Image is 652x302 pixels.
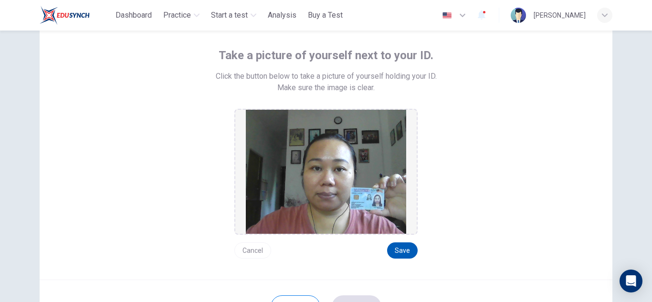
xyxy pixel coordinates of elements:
[511,8,526,23] img: Profile picture
[116,10,152,21] span: Dashboard
[308,10,343,21] span: Buy a Test
[264,7,300,24] button: Analysis
[534,10,586,21] div: [PERSON_NAME]
[304,7,347,24] button: Buy a Test
[211,10,248,21] span: Start a test
[112,7,156,24] button: Dashboard
[234,242,271,259] button: Cancel
[268,10,296,21] span: Analysis
[159,7,203,24] button: Practice
[277,82,375,94] span: Make sure the image is clear.
[620,270,642,292] div: Open Intercom Messenger
[216,71,437,82] span: Click the button below to take a picture of yourself holding your ID.
[219,48,433,63] span: Take a picture of yourself next to your ID.
[40,6,112,25] a: ELTC logo
[441,12,453,19] img: en
[246,110,406,234] img: preview screemshot
[163,10,191,21] span: Practice
[207,7,260,24] button: Start a test
[387,242,418,259] button: Save
[40,6,90,25] img: ELTC logo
